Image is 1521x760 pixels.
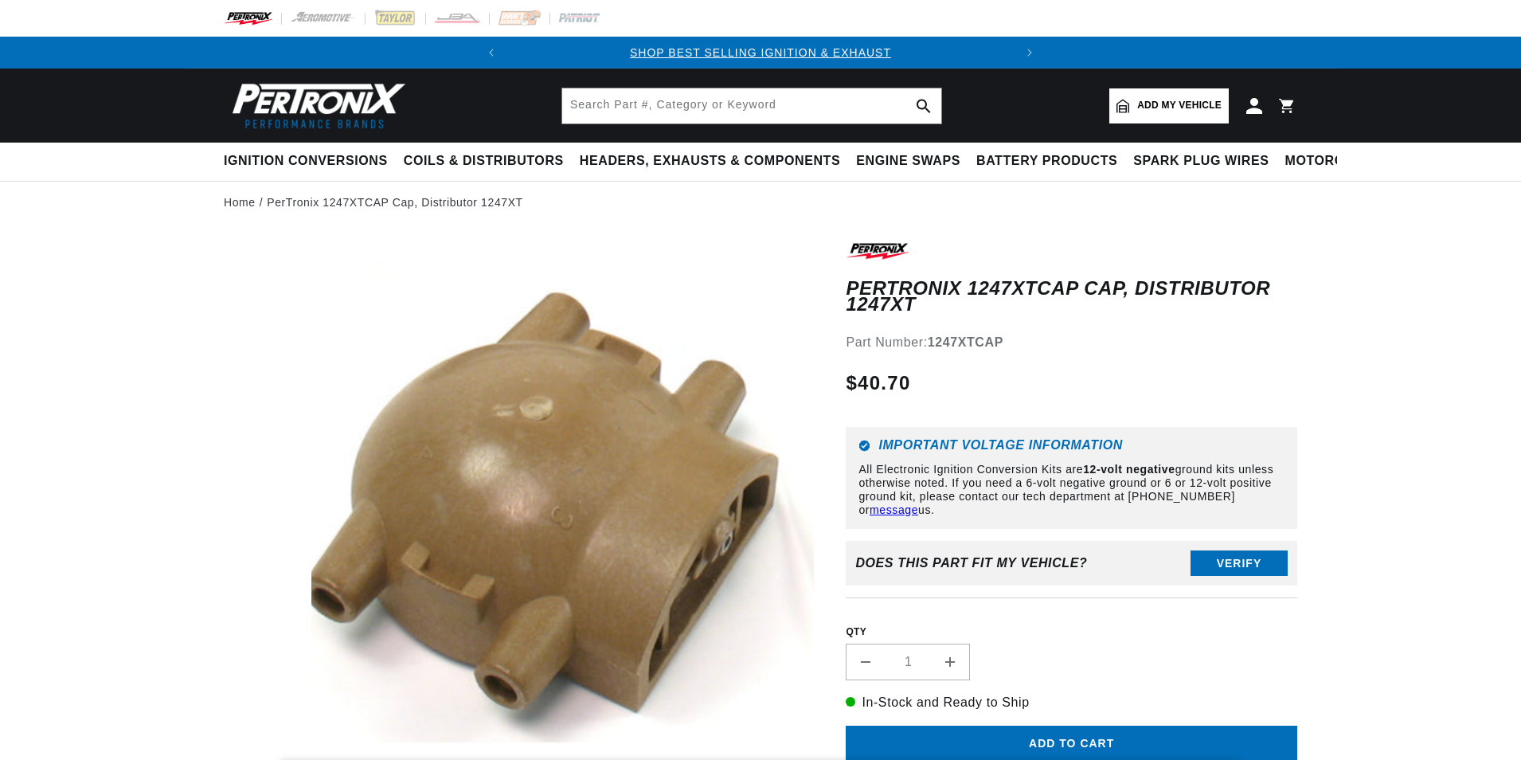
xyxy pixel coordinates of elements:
summary: Ignition Conversions [224,143,396,180]
div: 1 of 2 [507,44,1014,61]
label: QTY [846,625,1297,639]
input: Search Part #, Category or Keyword [562,88,941,123]
nav: breadcrumbs [224,194,1297,211]
summary: Battery Products [968,143,1125,180]
strong: 12-volt negative [1083,463,1175,476]
summary: Headers, Exhausts & Components [572,143,848,180]
span: Ignition Conversions [224,153,388,170]
div: Announcement [507,44,1014,61]
span: Headers, Exhausts & Components [580,153,840,170]
a: Home [224,194,256,211]
p: In-Stock and Ready to Ship [846,692,1297,713]
media-gallery: Gallery Viewer [224,240,814,750]
img: Pertronix [224,78,407,133]
div: Part Number: [846,332,1297,353]
span: Spark Plug Wires [1133,153,1269,170]
span: Coils & Distributors [404,153,564,170]
a: SHOP BEST SELLING IGNITION & EXHAUST [630,46,891,59]
button: search button [906,88,941,123]
strong: 1247XTCAP [928,335,1003,349]
span: Motorcycle [1285,153,1380,170]
h6: Important Voltage Information [858,440,1284,452]
a: message [870,503,918,516]
div: Does This part fit My vehicle? [855,556,1087,570]
summary: Spark Plug Wires [1125,143,1277,180]
summary: Engine Swaps [848,143,968,180]
button: Verify [1191,550,1288,576]
a: Add my vehicle [1109,88,1229,123]
summary: Motorcycle [1277,143,1388,180]
p: All Electronic Ignition Conversion Kits are ground kits unless otherwise noted. If you need a 6-v... [858,463,1284,516]
summary: Coils & Distributors [396,143,572,180]
button: Translation missing: en.sections.announcements.next_announcement [1014,37,1046,69]
a: PerTronix 1247XTCAP Cap, Distributor 1247XT [267,194,523,211]
span: Battery Products [976,153,1117,170]
span: Add my vehicle [1137,98,1222,113]
span: $40.70 [846,369,910,398]
h1: PerTronix 1247XTCAP Cap, Distributor 1247XT [846,280,1297,313]
span: Engine Swaps [856,153,960,170]
button: Translation missing: en.sections.announcements.previous_announcement [475,37,507,69]
slideshow-component: Translation missing: en.sections.announcements.announcement_bar [184,37,1337,69]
